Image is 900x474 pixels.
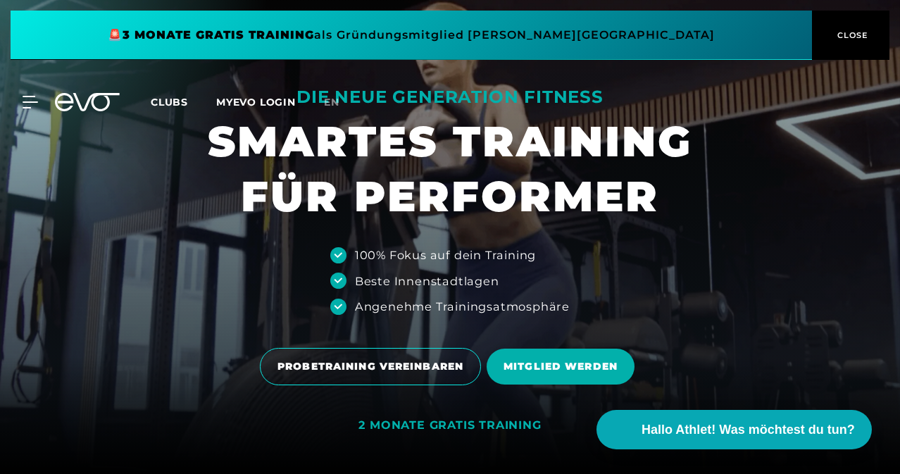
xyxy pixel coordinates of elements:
[277,359,463,374] span: PROBETRAINING VEREINBAREN
[151,96,188,108] span: Clubs
[358,418,541,433] div: 2 MONATE GRATIS TRAINING
[355,247,536,263] div: 100% Fokus auf dein Training
[834,29,868,42] span: CLOSE
[216,96,296,108] a: MYEVO LOGIN
[151,95,216,108] a: Clubs
[596,410,872,449] button: Hallo Athlet! Was möchtest du tun?
[504,359,618,374] span: MITGLIED WERDEN
[260,337,487,396] a: PROBETRAINING VEREINBAREN
[487,338,640,395] a: MITGLIED WERDEN
[355,298,570,315] div: Angenehme Trainingsatmosphäre
[812,11,889,60] button: CLOSE
[642,420,855,439] span: Hallo Athlet! Was möchtest du tun?
[355,273,499,289] div: Beste Innenstadtlagen
[208,114,692,224] h1: SMARTES TRAINING FÜR PERFORMER
[324,96,339,108] span: en
[324,94,356,111] a: en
